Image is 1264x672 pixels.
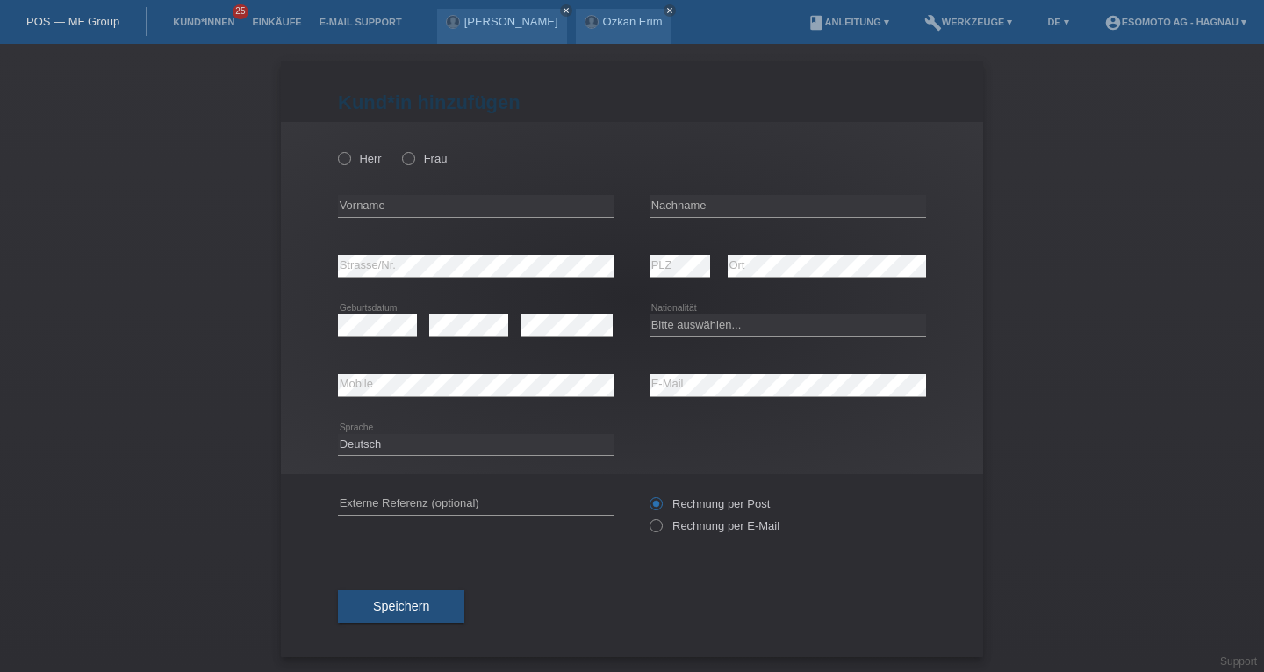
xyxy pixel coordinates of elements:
[664,4,676,17] a: close
[338,590,464,624] button: Speichern
[650,497,770,510] label: Rechnung per Post
[233,4,248,19] span: 25
[1038,17,1077,27] a: DE ▾
[562,6,571,15] i: close
[464,15,558,28] a: [PERSON_NAME]
[402,152,447,165] label: Frau
[311,17,411,27] a: E-Mail Support
[338,152,382,165] label: Herr
[402,152,413,163] input: Frau
[665,6,674,15] i: close
[243,17,310,27] a: Einkäufe
[1220,655,1257,668] a: Support
[1095,17,1255,27] a: account_circleEsomoto AG - Hagnau ▾
[338,91,926,113] h1: Kund*in hinzufügen
[799,17,898,27] a: bookAnleitung ▾
[924,14,942,32] i: build
[164,17,243,27] a: Kund*innen
[1104,14,1122,32] i: account_circle
[603,15,663,28] a: Ozkan Erim
[650,519,779,532] label: Rechnung per E-Mail
[650,497,661,519] input: Rechnung per Post
[373,599,429,613] span: Speichern
[338,152,349,163] input: Herr
[560,4,572,17] a: close
[808,14,825,32] i: book
[26,15,119,28] a: POS — MF Group
[916,17,1022,27] a: buildWerkzeuge ▾
[650,519,661,541] input: Rechnung per E-Mail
